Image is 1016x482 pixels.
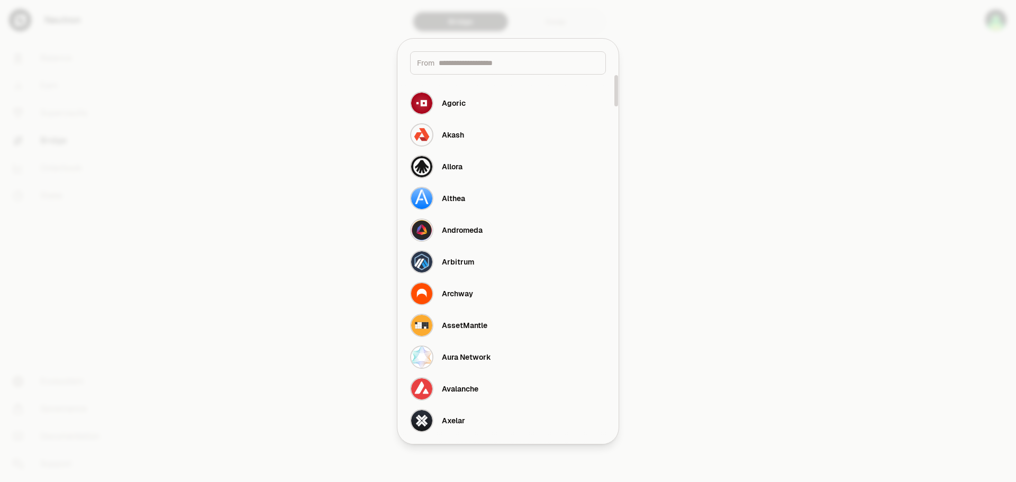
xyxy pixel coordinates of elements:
div: Arbitrum [442,257,474,267]
img: Andromeda Logo [411,220,432,241]
button: Agoric LogoAgoric [404,87,612,119]
img: Aura Network Logo [411,347,432,368]
div: Archway [442,288,473,299]
button: Babylon Genesis Logo [404,436,612,468]
button: Axelar LogoAxelar [404,405,612,436]
div: Allora [442,161,462,172]
img: Agoric Logo [411,93,432,114]
img: Althea Logo [411,188,432,209]
div: Akash [442,130,464,140]
img: AssetMantle Logo [411,315,432,336]
button: Avalanche LogoAvalanche [404,373,612,405]
div: Avalanche [442,384,478,394]
img: Axelar Logo [411,410,432,431]
img: Allora Logo [411,156,432,177]
div: Agoric [442,98,466,108]
div: AssetMantle [442,320,487,331]
img: Avalanche Logo [411,378,432,399]
button: Archway LogoArchway [404,278,612,310]
div: Aura Network [442,352,491,362]
div: Althea [442,193,465,204]
button: Aura Network LogoAura Network [404,341,612,373]
img: Archway Logo [411,283,432,304]
button: Akash LogoAkash [404,119,612,151]
div: Andromeda [442,225,483,235]
button: AssetMantle LogoAssetMantle [404,310,612,341]
button: Arbitrum LogoArbitrum [404,246,612,278]
button: Andromeda LogoAndromeda [404,214,612,246]
img: Arbitrum Logo [411,251,432,272]
button: Althea LogoAlthea [404,183,612,214]
img: Babylon Genesis Logo [411,442,432,463]
button: Allora LogoAllora [404,151,612,183]
img: Akash Logo [411,124,432,145]
div: Axelar [442,415,465,426]
span: From [417,58,434,68]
